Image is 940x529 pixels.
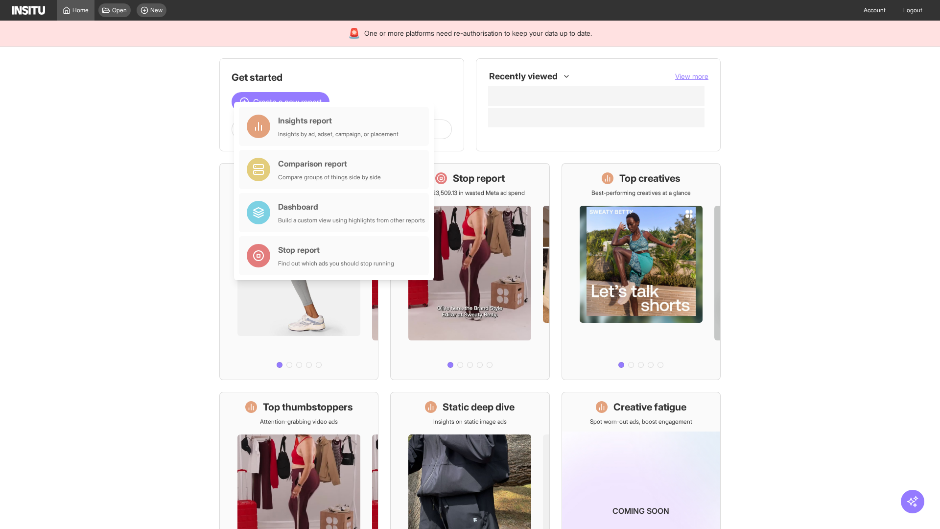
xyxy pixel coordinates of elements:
[278,216,425,224] div: Build a custom view using highlights from other reports
[348,26,360,40] div: 🚨
[453,171,505,185] h1: Stop report
[364,28,592,38] span: One or more platforms need re-authorisation to keep your data up to date.
[219,163,378,380] a: What's live nowSee all active ads instantly
[253,96,322,108] span: Create a new report
[433,418,507,426] p: Insights on static image ads
[112,6,127,14] span: Open
[72,6,89,14] span: Home
[675,72,708,81] button: View more
[263,400,353,414] h1: Top thumbstoppers
[278,260,394,267] div: Find out which ads you should stop running
[150,6,163,14] span: New
[390,163,549,380] a: Stop reportSave £23,509.13 in wasted Meta ad spend
[591,189,691,197] p: Best-performing creatives at a glance
[278,201,425,213] div: Dashboard
[232,92,329,112] button: Create a new report
[260,418,338,426] p: Attention-grabbing video ads
[278,173,381,181] div: Compare groups of things side by side
[232,71,452,84] h1: Get started
[415,189,525,197] p: Save £23,509.13 in wasted Meta ad spend
[278,115,399,126] div: Insights report
[278,158,381,169] div: Comparison report
[278,130,399,138] div: Insights by ad, adset, campaign, or placement
[675,72,708,80] span: View more
[562,163,721,380] a: Top creativesBest-performing creatives at a glance
[12,6,45,15] img: Logo
[278,244,394,256] div: Stop report
[619,171,681,185] h1: Top creatives
[443,400,515,414] h1: Static deep dive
